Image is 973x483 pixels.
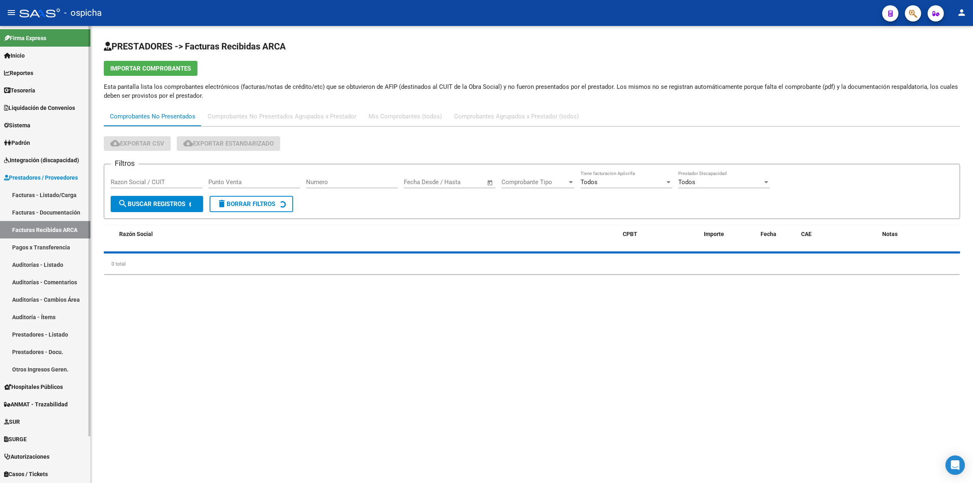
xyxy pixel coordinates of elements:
span: Sistema [4,121,30,130]
span: Notas [882,231,898,237]
div: Comprobantes No Presentados Agrupados x Prestador [208,112,356,121]
mat-icon: cloud_download [183,138,193,148]
datatable-header-cell: CAE [798,225,879,243]
span: Liquidación de Convenios [4,103,75,112]
datatable-header-cell: Importe [701,225,757,243]
span: Buscar Registros [118,200,185,208]
div: 0 total [104,254,960,274]
span: Inicio [4,51,25,60]
span: Hospitales Públicos [4,382,63,391]
p: Esta pantalla lista los comprobantes electrónicos (facturas/notas de crédito/etc) que se obtuvier... [104,82,960,100]
input: Fecha inicio [404,178,437,186]
span: Borrar Filtros [217,200,275,208]
h3: Filtros [111,158,139,169]
mat-icon: person [957,8,967,17]
span: CAE [801,231,812,237]
h2: PRESTADORES -> Facturas Recibidas ARCA [104,39,960,54]
span: Importe [704,231,724,237]
button: Borrar Filtros [210,196,293,212]
span: Prestadores / Proveedores [4,173,78,182]
span: Padrón [4,138,30,147]
div: Comprobantes Agrupados x Prestador (todos) [454,112,579,121]
span: Exportar CSV [110,140,164,147]
datatable-header-cell: Razón Social [116,225,619,243]
button: Buscar Registros [111,196,203,212]
span: Tesorería [4,86,35,95]
button: Importar Comprobantes [104,61,197,76]
button: Exportar CSV [104,136,171,151]
mat-icon: menu [6,8,16,17]
span: Razón Social [119,231,153,237]
div: Mis Comprobantes (todos) [369,112,442,121]
input: Fecha fin [444,178,483,186]
span: Exportar Estandarizado [183,140,274,147]
span: Autorizaciones [4,452,49,461]
datatable-header-cell: Fecha [757,225,798,243]
span: Comprobante Tipo [502,178,567,186]
mat-icon: delete [217,199,227,208]
mat-icon: search [118,199,128,208]
span: Fecha [761,231,776,237]
span: Importar Comprobantes [110,65,191,72]
span: Firma Express [4,34,46,43]
span: SURGE [4,435,27,444]
button: Open calendar [486,178,495,187]
span: Integración (discapacidad) [4,156,79,165]
span: Todos [678,178,695,186]
div: Comprobantes No Presentados [110,112,195,121]
span: Reportes [4,69,33,77]
span: SUR [4,417,20,426]
span: - ospicha [64,4,102,22]
datatable-header-cell: Notas [879,225,960,243]
button: Exportar Estandarizado [177,136,280,151]
span: Casos / Tickets [4,470,48,479]
span: CPBT [623,231,637,237]
mat-icon: cloud_download [110,138,120,148]
span: ANMAT - Trazabilidad [4,400,68,409]
datatable-header-cell: CPBT [619,225,701,243]
div: Open Intercom Messenger [945,455,965,475]
span: Todos [581,178,598,186]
